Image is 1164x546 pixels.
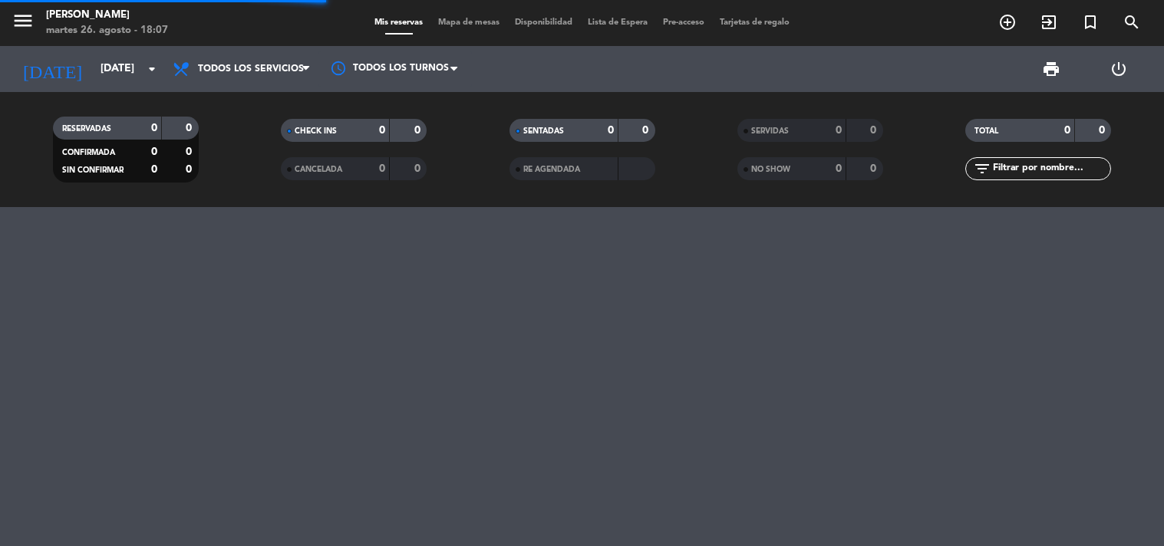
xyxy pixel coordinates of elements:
span: NO SHOW [751,166,790,173]
strong: 0 [1099,125,1108,136]
strong: 0 [151,164,157,175]
div: [PERSON_NAME] [46,8,168,23]
strong: 0 [608,125,614,136]
span: Disponibilidad [507,18,580,27]
span: CONFIRMADA [62,149,115,156]
input: Filtrar por nombre... [991,160,1110,177]
strong: 0 [1064,125,1070,136]
i: add_circle_outline [998,13,1017,31]
strong: 0 [151,123,157,133]
span: print [1042,60,1060,78]
i: arrow_drop_down [143,60,161,78]
strong: 0 [379,163,385,174]
span: CANCELADA [295,166,342,173]
div: martes 26. agosto - 18:07 [46,23,168,38]
span: RESERVADAS [62,125,111,133]
span: Mis reservas [367,18,430,27]
strong: 0 [186,146,195,157]
span: CHECK INS [295,127,337,135]
span: Mapa de mesas [430,18,507,27]
strong: 0 [186,123,195,133]
strong: 0 [414,125,424,136]
strong: 0 [414,163,424,174]
span: TOTAL [974,127,998,135]
span: Todos los servicios [198,64,304,74]
strong: 0 [836,163,842,174]
i: exit_to_app [1040,13,1058,31]
i: turned_in_not [1081,13,1100,31]
i: search [1123,13,1141,31]
i: menu [12,9,35,32]
i: filter_list [973,160,991,178]
span: SIN CONFIRMAR [62,166,124,174]
strong: 0 [642,125,651,136]
span: RE AGENDADA [523,166,580,173]
strong: 0 [836,125,842,136]
span: SENTADAS [523,127,564,135]
i: [DATE] [12,52,93,86]
span: Tarjetas de regalo [712,18,797,27]
span: Lista de Espera [580,18,655,27]
div: LOG OUT [1085,46,1152,92]
i: power_settings_new [1110,60,1128,78]
strong: 0 [379,125,385,136]
strong: 0 [870,163,879,174]
span: SERVIDAS [751,127,789,135]
button: menu [12,9,35,38]
strong: 0 [186,164,195,175]
span: Pre-acceso [655,18,712,27]
strong: 0 [870,125,879,136]
strong: 0 [151,146,157,157]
